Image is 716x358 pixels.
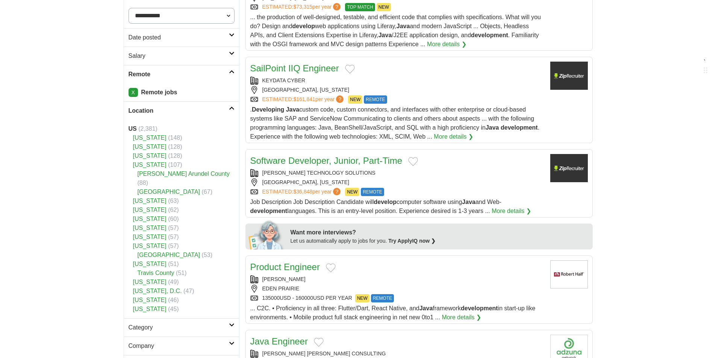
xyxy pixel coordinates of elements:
img: Company logo [550,62,588,90]
h2: Location [129,106,229,115]
button: Add to favorite jobs [345,65,355,74]
span: (47) [183,288,194,294]
div: KEYDATA CYBER [250,77,544,85]
a: [PERSON_NAME] [262,276,306,282]
strong: develop [292,23,315,29]
span: (51) [168,261,179,267]
a: [US_STATE] [133,198,167,204]
span: (46) [168,297,179,303]
a: [US_STATE] [133,261,167,267]
span: NEW [348,95,362,104]
span: (53) [202,252,212,258]
a: [US_STATE] [133,234,167,240]
span: (49) [168,279,179,285]
strong: development [250,208,288,214]
a: [US_STATE] [133,144,167,150]
span: (128) [168,153,182,159]
img: Robert Half logo [550,260,588,289]
button: Add to favorite jobs [408,157,418,166]
span: $36,848 [293,189,312,195]
strong: Java [462,199,475,205]
strong: Java [378,32,392,38]
a: Software Developer, Junior, Part-Time [250,156,403,166]
a: Company [124,337,239,355]
a: [GEOGRAPHIC_DATA] [138,252,200,258]
a: Travis County [138,270,174,276]
strong: development [501,124,538,131]
span: (57) [168,234,179,240]
h2: Salary [129,51,229,60]
strong: Java [397,23,410,29]
span: NEW [345,188,359,196]
span: (128) [168,144,182,150]
a: [US_STATE] [133,162,167,168]
a: Remote [124,65,239,83]
span: TOP MATCH [345,3,375,11]
span: (67) [202,189,212,195]
a: [GEOGRAPHIC_DATA] [138,189,200,195]
a: ESTIMATED:$73,315per year? [262,3,342,11]
a: [US_STATE] [133,243,167,249]
a: More details ❯ [492,207,531,216]
a: ESTIMATED:$36,848per year? [262,188,342,196]
a: More details ❯ [442,313,481,322]
button: Add to favorite jobs [326,263,336,272]
strong: development [471,32,508,38]
a: Category [124,318,239,337]
span: . custom code, custom connectors, and interfaces with other enterprise or cloud-based systems lik... [250,106,540,140]
h2: Date posted [129,33,229,42]
div: [PERSON_NAME] TECHNOLOGY SOLUTIONS [250,169,544,177]
img: apply-iq-scientist.png [248,219,285,249]
div: 135000USD - 160000USD PER YEAR [250,294,544,302]
span: (148) [168,134,182,141]
strong: Java [486,124,499,131]
h2: Remote [129,70,229,79]
div: [GEOGRAPHIC_DATA], [US_STATE] [250,178,544,186]
span: (45) [168,306,179,312]
a: [PERSON_NAME] Arundel County [138,171,230,177]
a: [US_STATE] [133,207,167,213]
div: EDEN PRAIRIE [250,285,544,293]
a: Try ApplyIQ now ❯ [388,238,436,244]
span: (57) [168,225,179,231]
a: SailPoint IIQ Engineer [250,63,339,73]
strong: Java [286,106,300,113]
a: ESTIMATED:$161,841per year? [262,95,345,104]
span: $73,315 [293,4,312,10]
a: Product Engineer [250,262,320,272]
img: Company logo [550,154,588,182]
a: [US_STATE] [133,134,167,141]
span: NEW [355,294,369,302]
strong: development [461,305,498,311]
span: ? [336,95,344,103]
strong: develop [374,199,397,205]
a: Location [124,101,239,120]
span: Job Description Job Description Candidate will computer software using and Web- languages. This i... [250,199,502,214]
strong: Developing [252,106,284,113]
span: ... the production of well-designed, testable, and efficient code that complies with specificatio... [250,14,541,47]
a: [US_STATE] [133,297,167,303]
a: Java Engineer [250,336,308,346]
strong: Java [419,305,433,311]
h2: Category [129,323,229,332]
div: Let us automatically apply to jobs for you. [291,237,588,245]
span: (60) [168,216,179,222]
a: Date posted [124,28,239,47]
span: REMOTE [361,188,384,196]
span: ... C2C. • Proficiency in all three: Flutter/Dart, React Native, and framework in start-up like e... [250,305,536,320]
span: (51) [176,270,186,276]
a: [US_STATE], D.C. [133,288,182,294]
span: ? [333,188,341,195]
a: [US_STATE] [133,153,167,159]
span: (63) [168,198,179,204]
a: [US_STATE] [133,216,167,222]
span: (107) [168,162,182,168]
div: [PERSON_NAME] [PERSON_NAME] CONSULTING [250,350,544,358]
span: (2,381) [138,125,157,132]
h2: Company [129,341,229,350]
a: More details ❯ [434,132,473,141]
button: Add to favorite jobs [314,338,324,347]
span: REMOTE [364,95,387,104]
a: [US_STATE] [133,279,167,285]
span: ? [333,3,341,11]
